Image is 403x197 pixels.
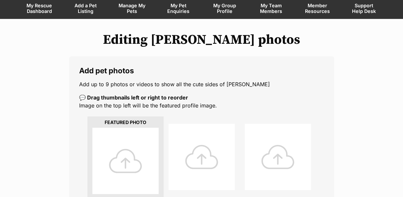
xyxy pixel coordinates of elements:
[164,3,193,14] span: My Pet Enquiries
[10,32,393,47] h1: Editing [PERSON_NAME] photos
[79,94,324,109] p: Image on the top left will be the featured profile image.
[79,66,324,75] legend: Add pet photos
[25,3,54,14] span: My Rescue Dashboard
[79,80,324,88] p: Add up to 9 photos or videos to show all the cute sides of [PERSON_NAME]
[71,3,101,14] span: Add a Pet Listing
[210,3,240,14] span: My Group Profile
[256,3,286,14] span: My Team Members
[303,3,332,14] span: Member Resources
[349,3,379,14] span: Support Help Desk
[117,3,147,14] span: Manage My Pets
[79,94,188,101] b: 💬 Drag thumbnails left or right to reorder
